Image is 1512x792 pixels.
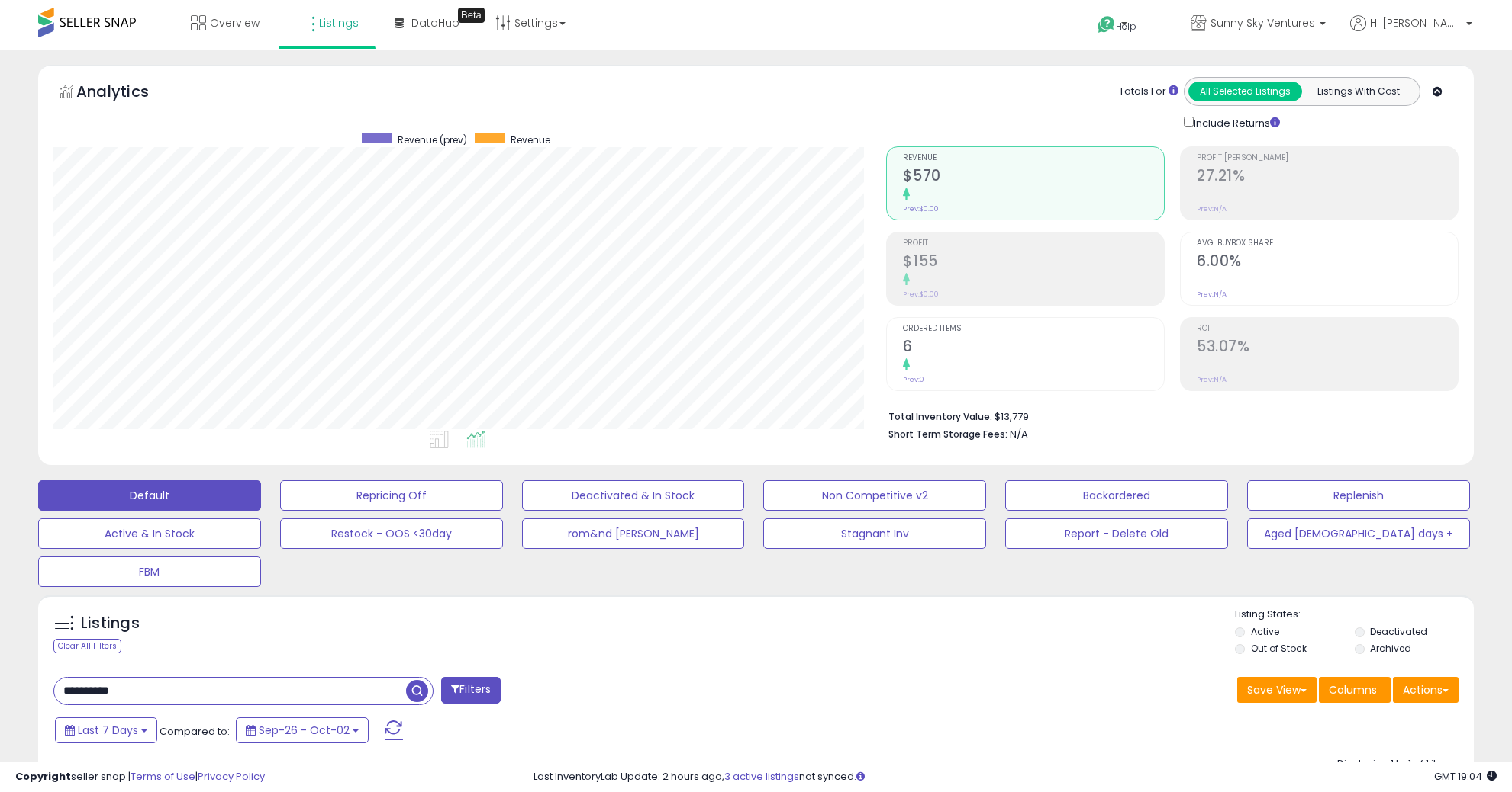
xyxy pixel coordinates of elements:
[903,239,1164,248] span: Profit
[903,167,1164,188] h2: $570
[903,154,1164,162] span: Revenue
[210,15,260,30] span: Overview
[1251,625,1279,638] label: Active
[1337,757,1459,771] div: Displaying 1 to 1 of 1 items
[1116,20,1136,33] span: Help
[1197,375,1227,384] small: Prev: N/A
[1005,480,1228,511] button: Backordered
[1085,4,1166,50] a: Help
[1010,427,1028,441] span: N/A
[903,325,1164,333] span: Ordered Items
[38,556,261,587] button: FBM
[724,769,799,784] a: 3 active listings
[1319,677,1391,703] button: Columns
[903,338,1164,358] h2: 6
[1370,642,1411,655] label: Archived
[1211,15,1315,30] span: Sunny Sky Ventures
[131,769,195,784] a: Terms of Use
[280,480,503,511] button: Repricing Off
[55,717,157,743] button: Last 7 Days
[1119,85,1178,99] div: Totals For
[1251,642,1307,655] label: Out of Stock
[1197,154,1458,162] span: Profit [PERSON_NAME]
[1350,15,1472,50] a: Hi [PERSON_NAME]
[1237,677,1317,703] button: Save View
[15,769,71,784] strong: Copyright
[78,723,138,738] span: Last 7 Days
[903,290,939,299] small: Prev: $0.00
[160,724,230,739] span: Compared to:
[53,639,121,653] div: Clear All Filters
[903,252,1164,273] h2: $155
[1005,518,1228,549] button: Report - Delete Old
[81,613,140,634] h5: Listings
[1370,625,1427,638] label: Deactivated
[458,8,485,23] div: Tooltip anchor
[888,428,1007,441] b: Short Term Storage Fees:
[1247,518,1470,549] button: Aged [DEMOGRAPHIC_DATA] days +
[511,133,550,146] span: Revenue
[888,410,992,423] b: Total Inventory Value:
[1197,338,1458,358] h2: 53.07%
[1235,608,1474,622] p: Listing States:
[903,204,939,213] small: Prev: $0.00
[1434,769,1497,784] span: 2025-10-11 19:04 GMT
[1301,82,1415,101] button: Listings With Cost
[15,770,265,784] div: seller snap | |
[1197,290,1227,299] small: Prev: N/A
[1188,82,1302,101] button: All Selected Listings
[411,15,459,30] span: DataHub
[236,717,369,743] button: Sep-26 - Oct-02
[198,769,265,784] a: Privacy Policy
[38,518,261,549] button: Active & In Stock
[76,81,179,106] h5: Analytics
[903,375,924,384] small: Prev: 0
[1197,204,1227,213] small: Prev: N/A
[888,406,1447,425] li: $13,779
[1393,677,1459,703] button: Actions
[441,677,501,704] button: Filters
[1197,239,1458,248] span: Avg. Buybox Share
[1329,682,1377,697] span: Columns
[280,518,503,549] button: Restock - OOS <30day
[763,480,986,511] button: Non Competitive v2
[522,480,745,511] button: Deactivated & In Stock
[534,770,1497,784] div: Last InventoryLab Update: 2 hours ago, not synced.
[1197,167,1458,188] h2: 27.21%
[1247,480,1470,511] button: Replenish
[522,518,745,549] button: rom&nd [PERSON_NAME]
[1172,114,1298,131] div: Include Returns
[763,518,986,549] button: Stagnant Inv
[1097,15,1116,34] i: Get Help
[38,480,261,511] button: Default
[1197,252,1458,273] h2: 6.00%
[319,15,359,30] span: Listings
[259,723,350,738] span: Sep-26 - Oct-02
[1370,15,1462,30] span: Hi [PERSON_NAME]
[398,133,467,146] span: Revenue (prev)
[1197,325,1458,333] span: ROI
